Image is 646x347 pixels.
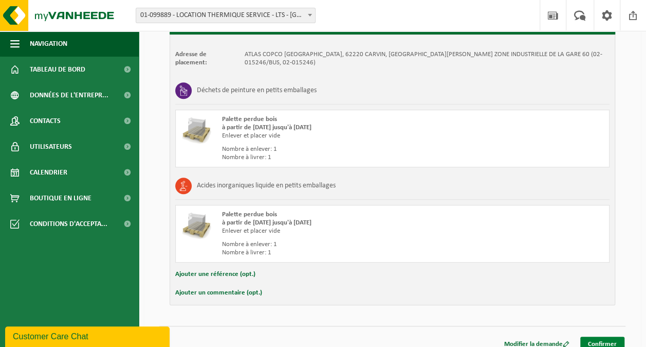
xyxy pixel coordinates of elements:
[197,178,336,194] h3: Acides inorganiques liquide en petits emballages
[222,219,311,226] strong: à partir de [DATE] jusqu'à [DATE]
[30,134,72,160] span: Utilisateurs
[222,227,434,235] div: Enlever et placer vide
[222,211,277,218] span: Palette perdue bois
[245,50,610,67] td: ATLAS COPCO [GEOGRAPHIC_DATA], 62220 CARVIN, [GEOGRAPHIC_DATA][PERSON_NAME] ZONE INDUSTRIELLE DE ...
[181,211,212,241] img: LP-PA-00000-WDN-11.png
[136,8,316,23] span: 01-099889 - LOCATION THERMIQUE SERVICE - LTS - CARVIN
[30,160,67,185] span: Calendrier
[222,124,311,131] strong: à partir de [DATE] jusqu'à [DATE]
[222,249,434,257] div: Nombre à livrer: 1
[30,82,108,108] span: Données de l'entrepr...
[222,145,434,153] div: Nombre à enlever: 1
[30,185,91,211] span: Boutique en ligne
[222,132,434,140] div: Enlever et placer vide
[197,82,317,99] h3: Déchets de peinture en petits emballages
[5,324,172,347] iframe: chat widget
[222,240,434,249] div: Nombre à enlever: 1
[30,211,107,237] span: Conditions d'accepta...
[181,115,212,146] img: LP-PA-00000-WDN-11.png
[30,57,85,82] span: Tableau de bord
[136,8,315,23] span: 01-099889 - LOCATION THERMIQUE SERVICE - LTS - CARVIN
[175,286,262,300] button: Ajouter un commentaire (opt.)
[30,31,67,57] span: Navigation
[222,153,434,162] div: Nombre à livrer: 1
[175,268,255,281] button: Ajouter une référence (opt.)
[222,116,277,123] span: Palette perdue bois
[175,51,207,66] strong: Adresse de placement:
[30,108,61,134] span: Contacts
